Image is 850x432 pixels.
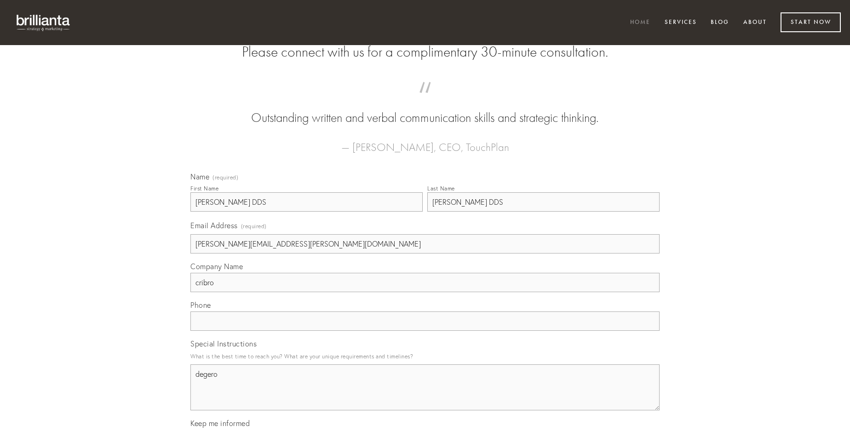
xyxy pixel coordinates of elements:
span: Email Address [190,221,238,230]
span: Phone [190,300,211,310]
a: Services [659,15,703,30]
a: Blog [705,15,735,30]
img: brillianta - research, strategy, marketing [9,9,78,36]
span: Company Name [190,262,243,271]
figcaption: — [PERSON_NAME], CEO, TouchPlan [205,127,645,156]
span: Name [190,172,209,181]
a: Start Now [781,12,841,32]
span: “ [205,91,645,109]
span: (required) [241,220,267,232]
span: Keep me informed [190,419,250,428]
span: (required) [212,175,238,180]
blockquote: Outstanding written and verbal communication skills and strategic thinking. [205,91,645,127]
p: What is the best time to reach you? What are your unique requirements and timelines? [190,350,660,363]
a: Home [624,15,656,30]
a: About [737,15,773,30]
div: First Name [190,185,218,192]
h2: Please connect with us for a complimentary 30-minute consultation. [190,43,660,61]
span: Special Instructions [190,339,257,348]
div: Last Name [427,185,455,192]
textarea: degero [190,364,660,410]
